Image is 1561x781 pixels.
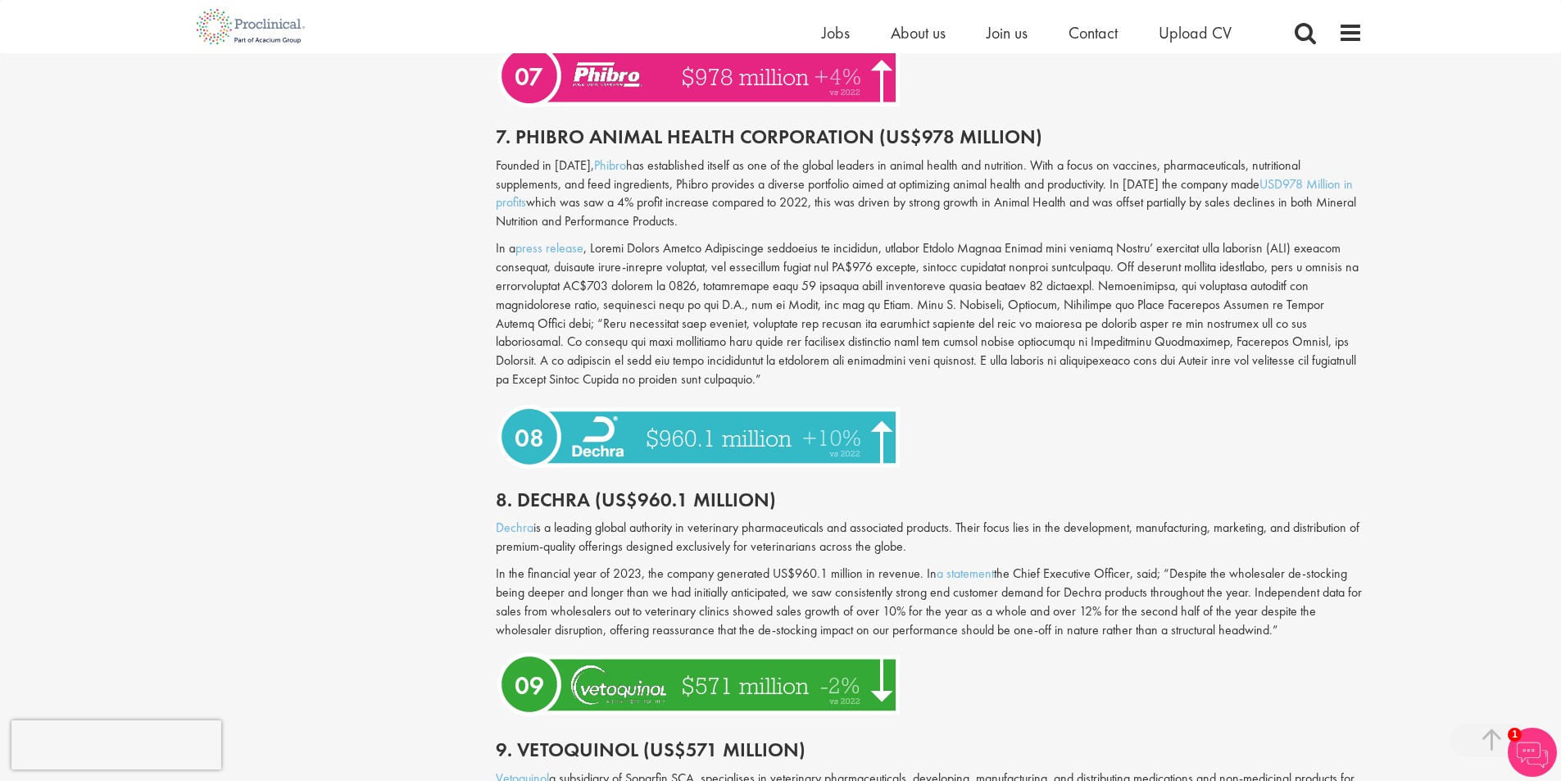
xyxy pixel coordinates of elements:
p: In the financial year of 2023, the company generated US$960.1 million in revenue. In the Chief Ex... [496,565,1363,639]
a: About us [891,22,946,43]
p: Founded in [DATE], has established itself as one of the global leaders in animal health and nutri... [496,157,1363,231]
iframe: reCAPTCHA [11,720,221,770]
h2: 7. Phibro Animal Health Corporation (US$978 Million) [496,126,1363,148]
a: Jobs [822,22,850,43]
a: Phibro [594,157,626,174]
a: USD978 Million in profits [496,175,1353,211]
a: a statement [937,565,994,582]
span: 1 [1508,728,1522,742]
a: press release [515,239,583,257]
a: Upload CV [1159,22,1232,43]
a: Dechra [496,519,533,536]
h2: 9. Vetoquinol (US$571 million) [496,739,1363,761]
h2: 8. Dechra (US$960.1 million) [496,489,1363,511]
a: Contact [1069,22,1118,43]
a: Join us [987,22,1028,43]
p: is a leading global authority in veterinary pharmaceuticals and associated products. Their focus ... [496,519,1363,556]
img: Chatbot [1508,728,1557,777]
p: In a , Loremi Dolors Ametco Adipiscinge seddoeius te incididun, utlabor Etdolo Magnaa Enimad mini... [496,239,1363,389]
